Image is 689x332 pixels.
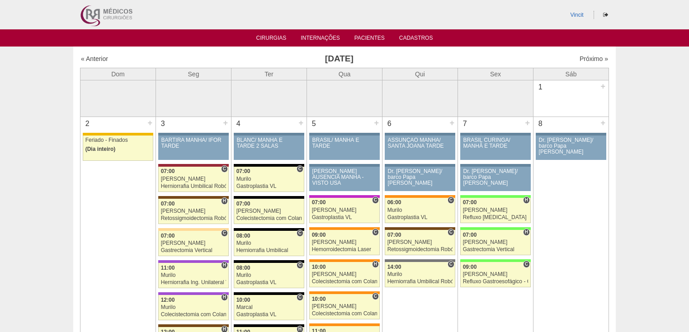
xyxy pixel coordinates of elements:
[161,265,175,271] span: 11:00
[161,176,227,182] div: [PERSON_NAME]
[382,68,458,80] th: Qui
[312,207,378,213] div: [PERSON_NAME]
[387,207,453,213] div: Murilo
[158,133,229,136] div: Key: Aviso
[460,195,531,198] div: Key: Brasil
[236,201,250,207] span: 07:00
[234,324,304,327] div: Key: Blanc
[580,55,608,62] a: Próximo »
[231,68,307,80] th: Ter
[385,136,455,160] a: ASSUNÇÃO MANHÃ/ SANTA JOANA TARDE
[463,207,529,213] div: [PERSON_NAME]
[312,279,378,285] div: Colecistectomia com Colangiografia VL
[158,260,229,263] div: Key: IFOR
[463,271,529,277] div: [PERSON_NAME]
[309,136,380,160] a: BRASIL/ MANHÃ E TARDE
[312,271,378,277] div: [PERSON_NAME]
[382,117,396,131] div: 6
[312,264,326,270] span: 10:00
[385,227,455,230] div: Key: Santa Joana
[448,117,456,129] div: +
[236,248,302,253] div: Herniorrafia Umbilical
[297,229,303,237] span: Consultório
[460,230,531,255] a: H 07:00 [PERSON_NAME] Gastrectomia Vertical
[156,68,231,80] th: Seg
[161,297,175,303] span: 12:00
[236,208,302,214] div: [PERSON_NAME]
[309,227,380,230] div: Key: São Luiz - SCS
[312,304,378,309] div: [PERSON_NAME]
[460,198,531,223] a: H 07:00 [PERSON_NAME] Refluxo [MEDICAL_DATA] esofágico Robótico
[161,168,175,174] span: 07:00
[158,164,229,167] div: Key: Sírio Libanês
[236,233,250,239] span: 08:00
[85,137,151,143] div: Feriado - Finados
[385,230,455,255] a: C 07:00 [PERSON_NAME] Retossigmoidectomia Robótica
[236,265,250,271] span: 08:00
[301,35,340,44] a: Internações
[523,229,530,236] span: Hospital
[463,199,477,206] span: 07:00
[309,133,380,136] div: Key: Aviso
[463,247,529,253] div: Gastrectomia Vertical
[234,231,304,256] a: C 08:00 Murilo Herniorrafia Umbilical
[307,117,321,131] div: 5
[387,232,401,238] span: 07:00
[208,52,471,65] h3: [DATE]
[460,167,531,191] a: Dr. [PERSON_NAME]/ barco Papa [PERSON_NAME]
[236,272,302,278] div: Murilo
[297,262,303,269] span: Consultório
[158,228,229,231] div: Key: Bartira
[460,259,531,262] div: Key: Brasil
[463,168,528,187] div: Dr. [PERSON_NAME]/ barco Papa [PERSON_NAME]
[463,215,529,220] div: Refluxo [MEDICAL_DATA] esofágico Robótico
[399,35,433,44] a: Cadastros
[156,117,170,131] div: 3
[387,199,401,206] span: 06:00
[221,197,228,205] span: Hospital
[312,137,377,149] div: BRASIL/ MANHÃ E TARDE
[385,262,455,287] a: C 14:00 Murilo Herniorrafia Umbilical Robótica
[161,201,175,207] span: 07:00
[387,264,401,270] span: 14:00
[234,292,304,295] div: Key: Blanc
[234,196,304,199] div: Key: Blanc
[599,117,607,129] div: +
[372,196,379,204] span: Consultório
[388,137,453,149] div: ASSUNÇÃO MANHÃ/ SANTA JOANA TARDE
[385,164,455,167] div: Key: Aviso
[236,297,250,303] span: 10:00
[236,304,302,310] div: Marcal
[256,35,287,44] a: Cirurgias
[158,199,229,224] a: H 07:00 [PERSON_NAME] Retossigmoidectomia Robótica
[309,230,380,255] a: C 09:00 [PERSON_NAME] Hemorroidectomia Laser
[234,295,304,320] a: C 10:00 Marcal Gastroplastia VL
[158,196,229,199] div: Key: Santa Joana
[373,117,380,129] div: +
[354,35,385,44] a: Pacientes
[372,229,379,236] span: Consultório
[460,262,531,287] a: C 09:00 [PERSON_NAME] Refluxo Gastroesofágico - Cirurgia VL
[458,68,533,80] th: Sex
[387,271,453,277] div: Murilo
[85,146,116,152] span: (Dia inteiro)
[387,215,453,220] div: Gastroplastia VL
[309,262,380,287] a: H 10:00 [PERSON_NAME] Colecistectomia com Colangiografia VL
[309,167,380,191] a: [PERSON_NAME] AUSENCIA MANHA - VISTO USA
[460,227,531,230] div: Key: Brasil
[221,262,228,269] span: Hospital
[236,176,302,182] div: Murilo
[297,117,305,129] div: +
[463,279,529,285] div: Refluxo Gastroesofágico - Cirurgia VL
[161,208,227,214] div: [PERSON_NAME]
[523,261,530,268] span: Consultório
[158,231,229,256] a: C 07:00 [PERSON_NAME] Gastrectomia Vertical
[234,164,304,167] div: Key: Blanc
[309,195,380,198] div: Key: Maria Braido
[460,136,531,160] a: BRASIL CURINGA/ MANHÃ E TARDE
[309,259,380,262] div: Key: São Luiz - SCS
[221,294,228,301] span: Hospital
[309,323,380,326] div: Key: São Luiz - SCS
[448,196,454,204] span: Consultório
[297,294,303,301] span: Consultório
